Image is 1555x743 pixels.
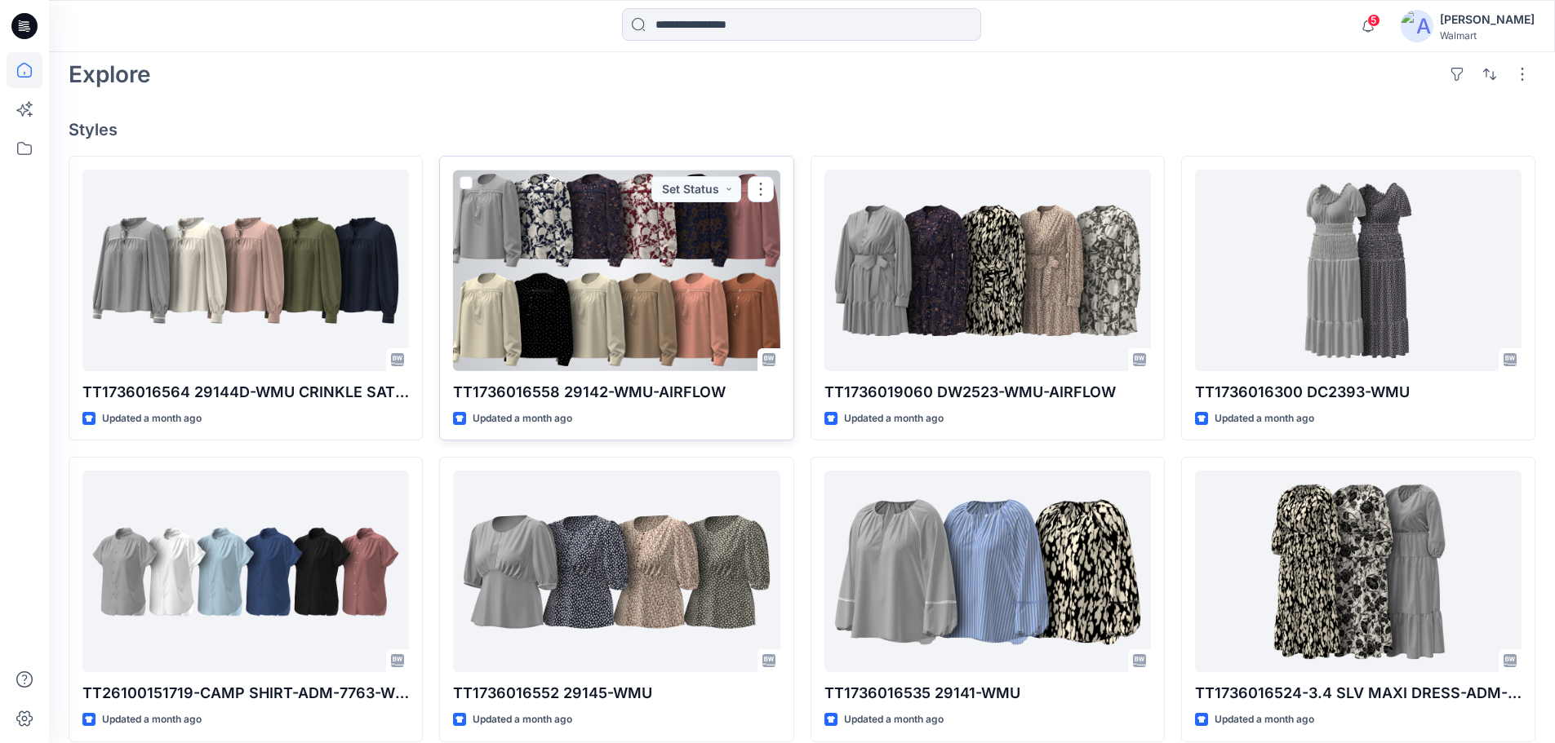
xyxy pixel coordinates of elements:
h2: Explore [69,61,151,87]
p: TT1736016552 29145-WMU [453,682,780,705]
span: 5 [1367,14,1380,27]
p: Updated a month ago [473,711,572,728]
a: TT26100151719-CAMP SHIRT-ADM-7763-WMU-W1802 (1) [82,471,409,672]
p: TT26100151719-CAMP SHIRT-ADM-7763-WMU-W1802 (1) [82,682,409,705]
p: TT1736016524-3.4 SLV MAXI DRESS-ADM-DW2406-WMU-AIRFLOW [1195,682,1522,705]
a: TT1736019060 DW2523-WMU-AIRFLOW [824,170,1151,371]
div: [PERSON_NAME] [1440,10,1535,29]
p: Updated a month ago [844,711,944,728]
a: TT1736016558 29142-WMU-AIRFLOW [453,170,780,371]
p: Updated a month ago [473,410,572,427]
p: Updated a month ago [844,410,944,427]
p: TT1736019060 DW2523-WMU-AIRFLOW [824,381,1151,404]
a: TT1736016524-3.4 SLV MAXI DRESS-ADM-DW2406-WMU-AIRFLOW [1195,471,1522,672]
p: Updated a month ago [1215,410,1314,427]
a: TT1736016552 29145-WMU [453,471,780,672]
h4: Styles [69,120,1535,139]
p: Updated a month ago [1215,711,1314,728]
a: TT1736016564 29144D-WMU CRINKLE SATIN [82,170,409,371]
p: Updated a month ago [102,711,202,728]
p: Updated a month ago [102,410,202,427]
a: TT1736016535 29141-WMU [824,471,1151,672]
a: TT1736016300 DC2393-WMU [1195,170,1522,371]
p: TT1736016558 29142-WMU-AIRFLOW [453,381,780,404]
p: TT1736016535 29141-WMU [824,682,1151,705]
div: Walmart [1440,29,1535,42]
img: avatar [1401,10,1433,42]
p: TT1736016300 DC2393-WMU [1195,381,1522,404]
p: TT1736016564 29144D-WMU CRINKLE SATIN [82,381,409,404]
